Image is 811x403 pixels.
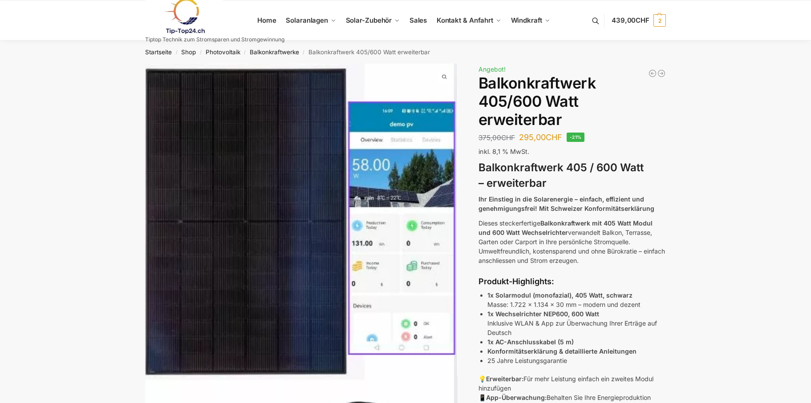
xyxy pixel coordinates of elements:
[240,49,250,56] span: /
[478,218,666,265] p: Dieses steckerfertige verwandelt Balkon, Terrasse, Garten oder Carport in Ihre persönliche Stromq...
[478,277,554,286] strong: Produkt-Highlights:
[507,0,554,40] a: Windkraft
[487,338,574,346] strong: 1x AC-Anschlusskabel (5 m)
[172,49,181,56] span: /
[612,16,649,24] span: 439,00
[433,0,505,40] a: Kontakt & Anfahrt
[250,48,299,56] a: Balkonkraftwerke
[457,64,770,376] img: Balkonkraftwerk 405/600 Watt erweiterbar 3
[487,291,633,299] strong: 1x Solarmodul (monofazial), 405 Watt, schwarz
[511,16,542,24] span: Windkraft
[405,0,430,40] a: Sales
[486,375,523,383] strong: Erweiterbar:
[478,195,654,212] strong: Ihr Einstieg in die Solarenergie – einfach, effizient und genehmigungsfrei! Mit Schweizer Konform...
[342,0,403,40] a: Solar-Zubehör
[299,49,308,56] span: /
[145,48,172,56] a: Startseite
[487,356,666,365] li: 25 Jahre Leistungsgarantie
[487,290,666,309] p: Masse: 1.722 x 1.134 x 30 mm – modern und dezent
[196,49,205,56] span: /
[410,16,427,24] span: Sales
[648,69,657,78] a: Balkonkraftwerk 600/810 Watt Fullblack
[487,310,599,318] strong: 1x Wechselrichter NEP600, 600 Watt
[636,16,649,24] span: CHF
[657,69,666,78] a: 890/600 Watt Solarkraftwerk + 2,7 KW Batteriespeicher Genehmigungsfrei
[206,48,240,56] a: Photovoltaik
[181,48,196,56] a: Shop
[478,161,644,189] strong: Balkonkraftwerk 405 / 600 Watt – erweiterbar
[282,0,340,40] a: Solaranlagen
[486,394,547,401] strong: App-Überwachung:
[501,133,515,142] span: CHF
[546,133,562,142] span: CHF
[487,309,666,337] p: Inklusive WLAN & App zur Überwachung Ihrer Erträge auf Deutsch
[286,16,328,24] span: Solaranlagen
[130,40,682,64] nav: Breadcrumb
[487,347,637,355] strong: Konformitätserklärung & detaillierte Anleitungen
[567,133,585,142] span: -21%
[519,133,562,142] bdi: 295,00
[478,219,653,236] strong: Balkonkraftwerk mit 405 Watt Modul und 600 Watt Wechselrichter
[478,133,515,142] bdi: 375,00
[346,16,392,24] span: Solar-Zubehör
[478,148,529,155] span: inkl. 8,1 % MwSt.
[437,16,493,24] span: Kontakt & Anfahrt
[478,74,666,129] h1: Balkonkraftwerk 405/600 Watt erweiterbar
[653,14,666,27] span: 2
[612,7,666,34] a: 439,00CHF 2
[478,65,506,73] span: Angebot!
[145,37,284,42] p: Tiptop Technik zum Stromsparen und Stromgewinnung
